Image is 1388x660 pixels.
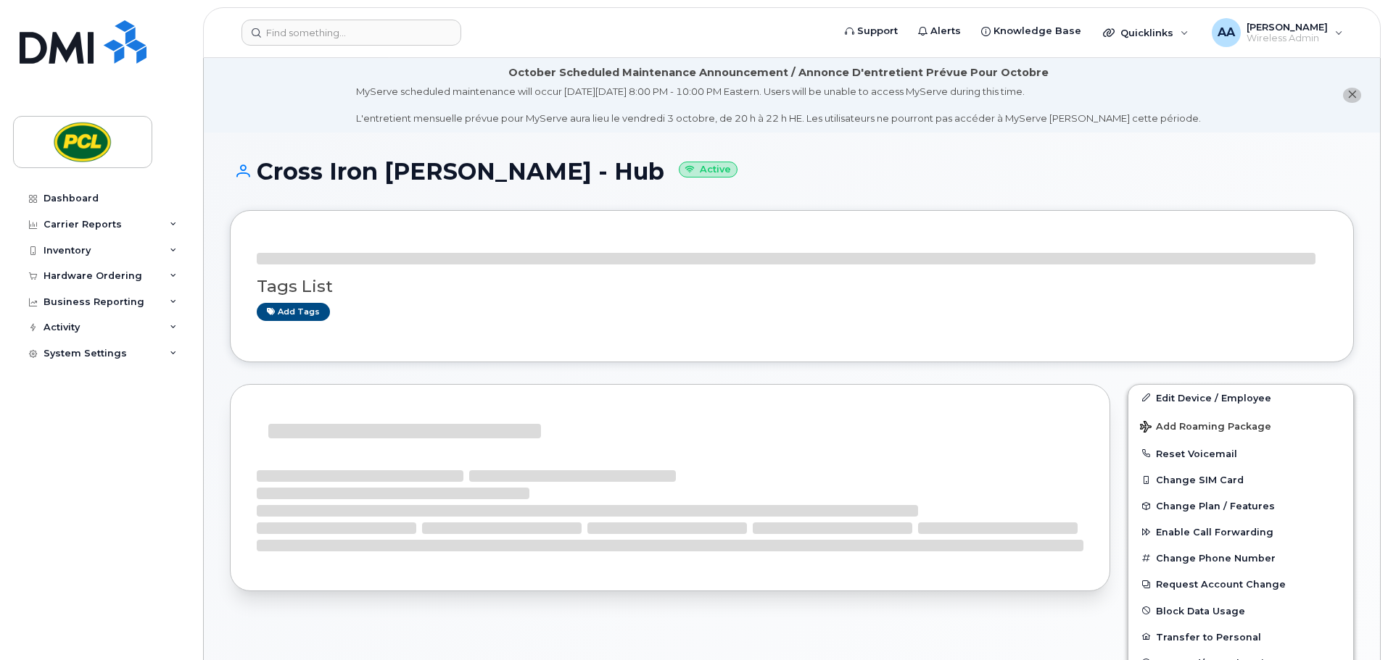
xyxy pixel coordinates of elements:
button: Change SIM Card [1128,467,1353,493]
small: Active [679,162,738,178]
span: Change Plan / Features [1156,501,1275,511]
button: Transfer to Personal [1128,624,1353,650]
button: Request Account Change [1128,571,1353,597]
button: close notification [1343,88,1361,103]
h1: Cross Iron [PERSON_NAME] - Hub [230,159,1354,184]
h3: Tags List [257,277,1327,296]
span: Add Roaming Package [1140,421,1271,435]
button: Add Roaming Package [1128,411,1353,440]
button: Block Data Usage [1128,598,1353,624]
button: Enable Call Forwarding [1128,519,1353,545]
span: Enable Call Forwarding [1156,527,1273,538]
button: Reset Voicemail [1128,440,1353,467]
div: October Scheduled Maintenance Announcement / Annonce D'entretient Prévue Pour Octobre [508,65,1049,80]
a: Add tags [257,303,330,321]
button: Change Phone Number [1128,545,1353,571]
a: Edit Device / Employee [1128,385,1353,411]
button: Change Plan / Features [1128,493,1353,519]
div: MyServe scheduled maintenance will occur [DATE][DATE] 8:00 PM - 10:00 PM Eastern. Users will be u... [356,85,1201,125]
